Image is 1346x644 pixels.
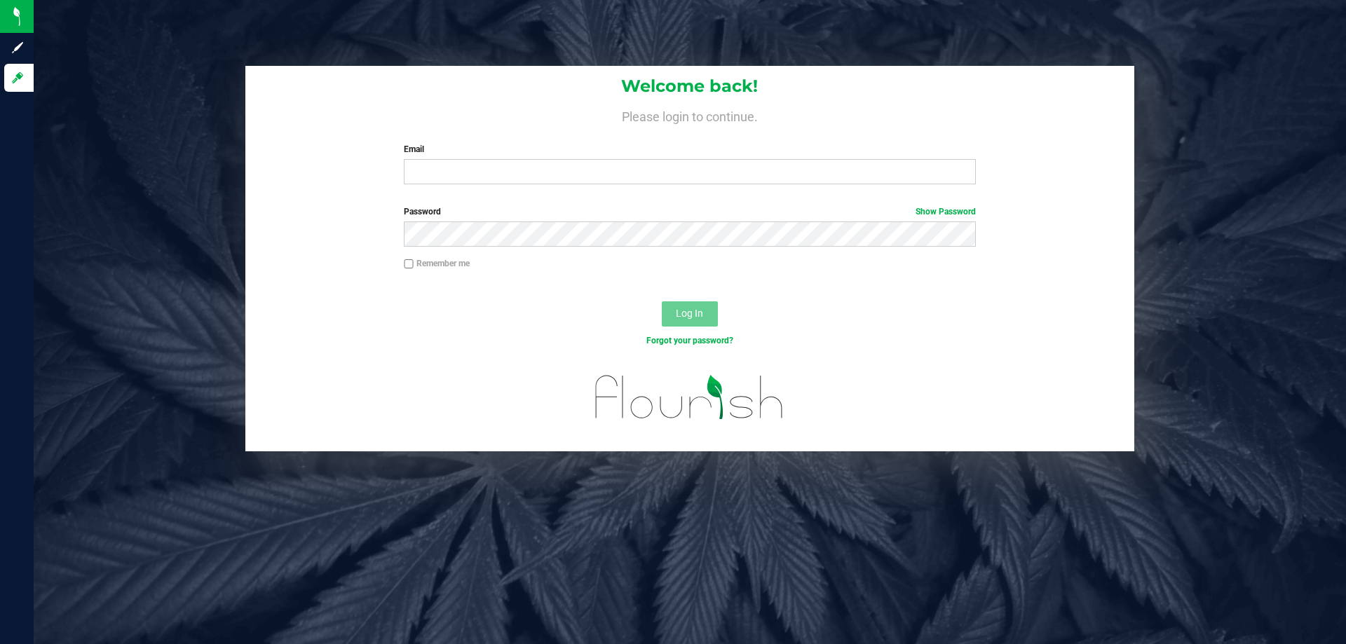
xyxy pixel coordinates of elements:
[916,207,976,217] a: Show Password
[11,71,25,85] inline-svg: Log in
[404,257,470,270] label: Remember me
[578,362,801,433] img: flourish_logo.svg
[245,77,1134,95] h1: Welcome back!
[676,308,703,319] span: Log In
[404,259,414,269] input: Remember me
[11,41,25,55] inline-svg: Sign up
[245,107,1134,123] h4: Please login to continue.
[404,207,441,217] span: Password
[662,301,718,327] button: Log In
[646,336,733,345] a: Forgot your password?
[404,143,975,156] label: Email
